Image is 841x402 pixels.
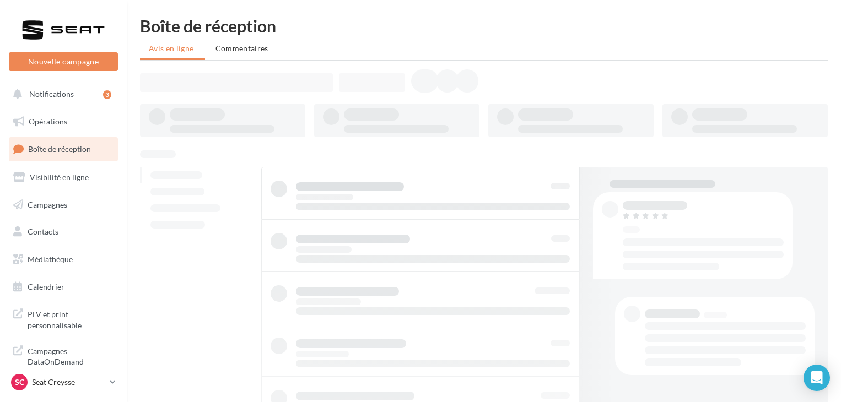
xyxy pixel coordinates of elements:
span: Contacts [28,227,58,236]
span: Calendrier [28,282,64,291]
span: Boîte de réception [28,144,91,154]
a: Opérations [7,110,120,133]
a: Boîte de réception [7,137,120,161]
a: Visibilité en ligne [7,166,120,189]
a: SC Seat Creysse [9,372,118,393]
button: Notifications 3 [7,83,116,106]
a: Médiathèque [7,248,120,271]
div: Boîte de réception [140,18,828,34]
span: PLV et print personnalisable [28,307,114,330]
a: PLV et print personnalisable [7,302,120,335]
a: Calendrier [7,275,120,298]
span: Campagnes [28,199,67,209]
button: Nouvelle campagne [9,52,118,71]
span: Médiathèque [28,254,73,264]
a: Campagnes DataOnDemand [7,339,120,372]
a: Campagnes [7,193,120,216]
span: Campagnes DataOnDemand [28,344,114,367]
span: Commentaires [215,44,268,53]
a: Contacts [7,220,120,243]
span: Notifications [29,89,74,99]
div: Open Intercom Messenger [804,365,830,391]
p: Seat Creysse [32,377,105,388]
span: Visibilité en ligne [30,172,89,182]
span: SC [15,377,24,388]
span: Opérations [29,117,67,126]
div: 3 [103,90,111,99]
